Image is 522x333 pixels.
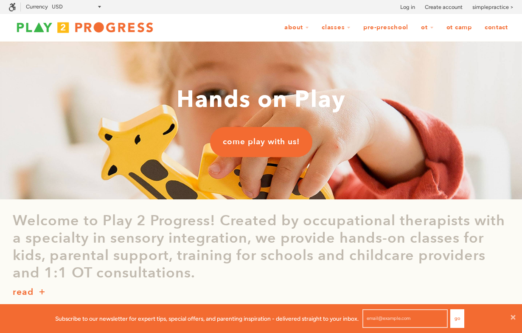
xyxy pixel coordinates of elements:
p: Welcome to Play 2 Progress! Created by occupational therapists with a specialty in sensory integr... [13,212,509,281]
a: OT Camp [441,20,477,36]
button: Go [450,309,464,328]
label: Currency [26,3,48,10]
p: Subscribe to our newsletter for expert tips, special offers, and parenting inspiration - delivere... [55,314,359,323]
a: Log in [400,3,415,11]
a: OT [415,20,439,36]
a: come play with us! [210,127,312,157]
a: Contact [479,20,514,36]
span: come play with us! [223,137,300,148]
a: simplepractice > [472,3,514,11]
a: Create account [425,3,463,11]
a: Classes [316,20,356,36]
a: Pre-Preschool [358,20,414,36]
input: email@example.com [362,309,448,328]
p: read [13,285,34,299]
a: About [279,20,314,36]
img: Play2Progress logo [8,19,161,36]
